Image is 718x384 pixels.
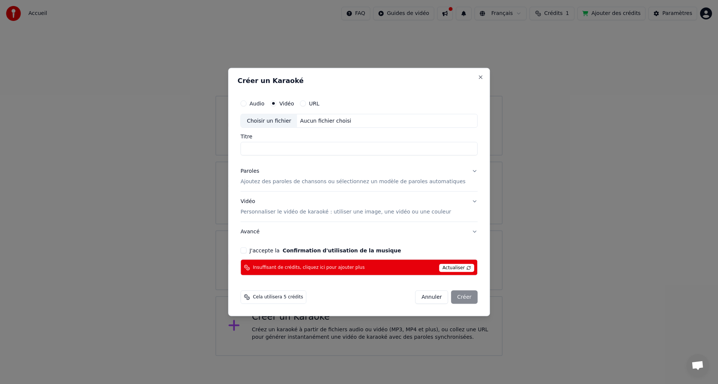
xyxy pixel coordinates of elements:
[240,198,451,216] div: Vidéo
[240,178,466,185] p: Ajoutez des paroles de chansons ou sélectionnez un modèle de paroles automatiques
[283,248,401,253] button: J'accepte la
[240,208,451,216] p: Personnaliser le vidéo de karaoké : utiliser une image, une vidéo ou une couleur
[415,291,448,304] button: Annuler
[240,134,478,139] label: Titre
[237,77,481,84] h2: Créer un Karaoké
[279,101,294,106] label: Vidéo
[240,168,259,175] div: Paroles
[240,222,478,242] button: Avancé
[297,117,355,125] div: Aucun fichier choisi
[240,162,478,191] button: ParolesAjoutez des paroles de chansons ou sélectionnez un modèle de paroles automatiques
[253,264,365,270] span: Insuffisant de crédits, cliquez ici pour ajouter plus
[240,192,478,222] button: VidéoPersonnaliser le vidéo de karaoké : utiliser une image, une vidéo ou une couleur
[439,264,474,272] span: Actualiser
[241,114,297,128] div: Choisir un fichier
[249,101,264,106] label: Audio
[253,294,303,300] span: Cela utilisera 5 crédits
[249,248,401,253] label: J'accepte la
[309,101,319,106] label: URL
